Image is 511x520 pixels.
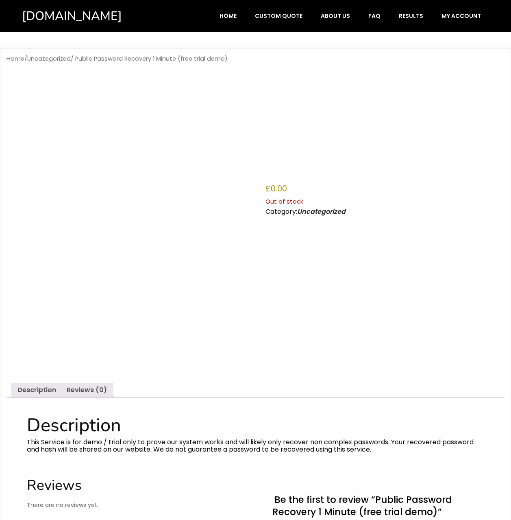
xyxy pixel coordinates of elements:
a: Custom Quote [246,8,311,24]
a: Uncategorized [27,55,71,63]
a: [DOMAIN_NAME] [22,8,157,24]
a: Results [390,8,432,24]
h2: Description [27,415,484,437]
h2: Reviews [27,477,256,498]
bdi: 0.00 [265,183,287,194]
h1: Public Password Recovery 1 Minute (free trial demo) [265,82,504,177]
span: My account [441,12,481,20]
span: Be the first to review “Public Password Recovery 1 Minute (free trial demo)” [272,492,452,519]
span: Home [220,12,237,20]
a: FAQ [360,8,389,24]
a: My account [433,8,489,24]
a: Uncategorized [297,207,346,216]
a: Home [7,55,24,63]
a: About Us [312,8,359,24]
span: FAQ [368,12,381,20]
p: Out of stock [265,196,504,207]
nav: Breadcrumb [7,55,504,63]
span: Category: [265,207,346,216]
span: Results [399,12,423,20]
a: Home [211,8,245,24]
p: There are no reviews yet. [27,500,256,510]
span: Custom Quote [255,12,302,20]
a: Reviews (0) [67,383,107,398]
span: £ [265,183,271,194]
div: This Service is for demo / trial only to prove our system works and will likely only recover non ... [7,408,504,458]
span: About Us [321,12,350,20]
a: Description [17,383,56,398]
